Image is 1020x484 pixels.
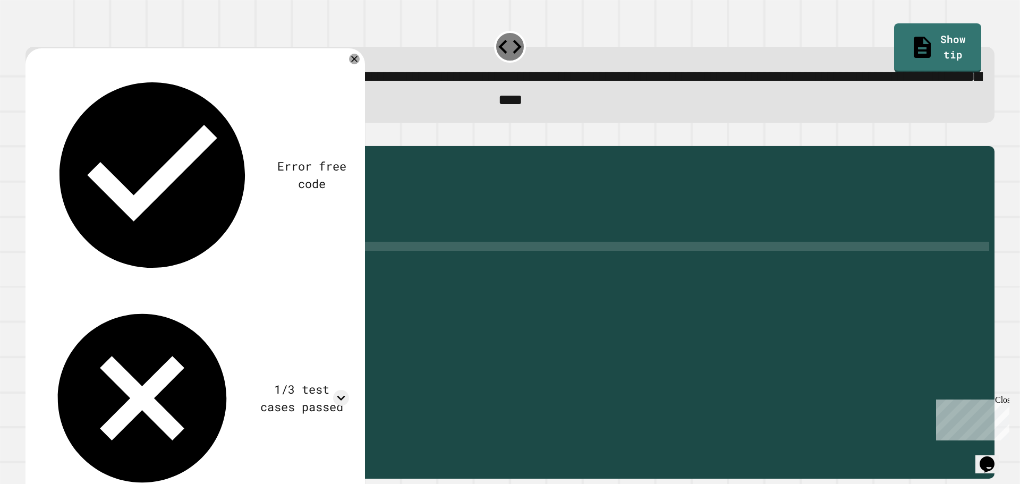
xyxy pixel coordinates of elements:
[254,380,349,415] div: 1/3 test cases passed
[4,4,73,67] div: Chat with us now!Close
[894,23,981,72] a: Show tip
[975,441,1009,473] iframe: chat widget
[274,157,349,192] div: Error free code
[932,395,1009,440] iframe: chat widget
